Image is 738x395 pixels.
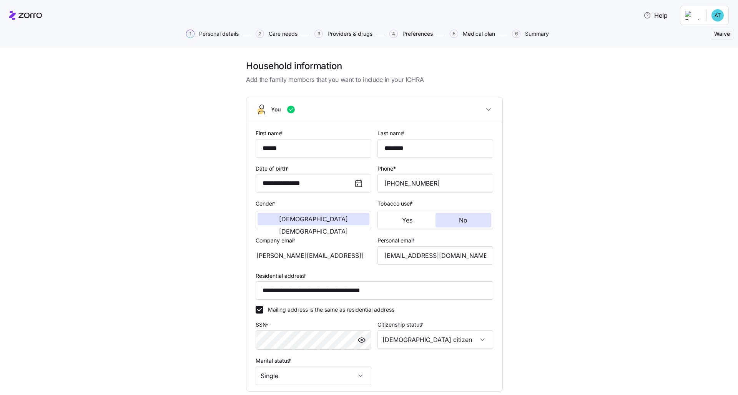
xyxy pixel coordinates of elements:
[246,97,502,122] button: You
[246,60,503,72] h1: Household information
[279,216,348,222] span: [DEMOGRAPHIC_DATA]
[256,357,293,365] label: Marital status
[314,30,323,38] span: 3
[256,199,277,208] label: Gender
[271,106,281,113] span: You
[450,30,458,38] span: 5
[525,31,549,37] span: Summary
[314,30,372,38] button: 3Providers & drugs
[512,30,520,38] span: 6
[256,129,284,138] label: First name
[459,217,467,223] span: No
[269,31,298,37] span: Care needs
[450,30,495,38] button: 5Medical plan
[377,330,493,349] input: Select citizenship status
[377,320,425,329] label: Citizenship status
[389,30,398,38] span: 4
[463,31,495,37] span: Medical plan
[512,30,549,38] button: 6Summary
[377,164,396,173] label: Phone*
[256,30,298,38] button: 2Care needs
[711,28,733,40] button: Waive
[377,129,406,138] label: Last name
[199,31,239,37] span: Personal details
[377,199,414,208] label: Tobacco user
[711,9,724,22] img: 119da9b09e10e96eb69a6652d8b44c65
[184,30,239,38] a: 1Personal details
[246,122,502,391] div: You
[402,217,412,223] span: Yes
[402,31,433,37] span: Preferences
[377,174,493,193] input: Phone
[186,30,194,38] span: 1
[186,30,239,38] button: 1Personal details
[327,31,372,37] span: Providers & drugs
[389,30,433,38] button: 4Preferences
[256,272,307,280] label: Residential address
[643,11,668,20] span: Help
[637,8,674,23] button: Help
[256,320,270,329] label: SSN
[263,306,394,314] label: Mailing address is the same as residential address
[256,236,297,245] label: Company email
[714,30,730,38] span: Waive
[256,30,264,38] span: 2
[246,75,503,85] span: Add the family members that you want to include in your ICHRA
[685,11,700,20] img: Employer logo
[256,164,290,173] label: Date of birth
[279,228,348,234] span: [DEMOGRAPHIC_DATA]
[256,367,371,385] input: Select marital status
[377,246,493,265] input: Email
[377,236,416,245] label: Personal email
